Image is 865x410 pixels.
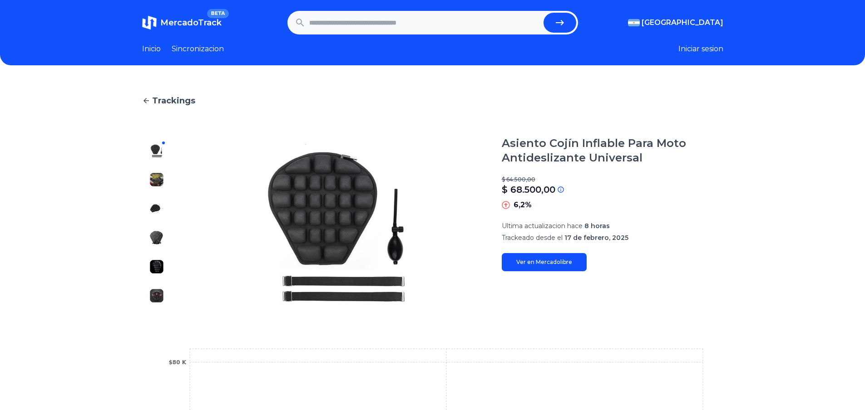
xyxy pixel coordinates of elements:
a: Trackings [142,94,723,107]
span: [GEOGRAPHIC_DATA] [642,17,723,28]
img: Asiento Cojín Inflable Para Moto Antideslizante Universal [149,259,164,274]
p: 6,2% [514,200,532,210]
img: Asiento Cojín Inflable Para Moto Antideslizante Universal [189,136,484,310]
button: Iniciar sesion [678,44,723,54]
a: MercadoTrackBETA [142,15,222,30]
button: [GEOGRAPHIC_DATA] [628,17,723,28]
img: Asiento Cojín Inflable Para Moto Antideslizante Universal [149,288,164,303]
span: BETA [207,9,228,18]
h1: Asiento Cojín Inflable Para Moto Antideslizante Universal [502,136,723,165]
img: Asiento Cojín Inflable Para Moto Antideslizante Universal [149,230,164,245]
p: $ 68.500,00 [502,183,555,196]
img: Asiento Cojín Inflable Para Moto Antideslizante Universal [149,172,164,187]
span: 8 horas [584,222,610,230]
a: Ver en Mercadolibre [502,253,587,271]
img: Argentina [628,19,640,26]
img: MercadoTrack [142,15,157,30]
span: 17 de febrero, 2025 [564,234,628,242]
img: Asiento Cojín Inflable Para Moto Antideslizante Universal [149,143,164,158]
a: Sincronizacion [172,44,224,54]
a: Inicio [142,44,161,54]
p: $ 64.500,00 [502,176,723,183]
span: Ultima actualizacion hace [502,222,583,230]
span: MercadoTrack [160,18,222,28]
span: Trackings [152,94,195,107]
tspan: $80 K [168,359,186,366]
span: Trackeado desde el [502,234,563,242]
img: Asiento Cojín Inflable Para Moto Antideslizante Universal [149,201,164,216]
